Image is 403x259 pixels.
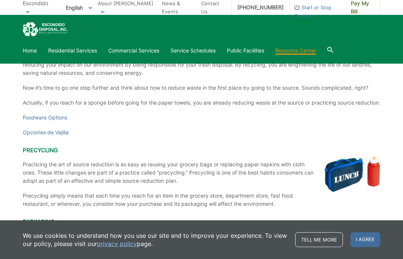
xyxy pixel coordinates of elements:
span: English [60,1,98,14]
p: We use cookies to understand how you use our site and to improve your experience. To view our pol... [23,231,288,248]
a: EDCD logo. Return to the homepage. [23,22,68,37]
a: Service Schedules [171,47,216,55]
span: I agree [350,232,380,247]
a: Opciones de Vajilla [23,128,69,137]
a: Public Facilities [227,47,264,55]
p: Now it’s time to go one step further and think about how to reduce waste in the first place by go... [23,84,380,92]
img: Lunch Bag [324,156,380,192]
p: Actually, if you reach for a sponge before going for the paper towels, you are already reducing w... [23,99,380,107]
a: Home [23,47,37,55]
a: Foodware Options [23,113,67,122]
h3: Packaging [23,218,380,225]
a: Tell me more [295,232,343,247]
p: We are facing the challenge of having too much trash. Most likely, you’re aware of this and are d... [23,52,380,77]
a: Residential Services [48,47,97,55]
a: Resource Center [275,47,316,55]
h3: Precycling [23,147,380,154]
p: Precycling simply means that each time you reach for an item in the grocery store, department sto... [23,192,380,208]
a: privacy policy [97,240,137,248]
a: Commercial Services [108,47,159,55]
p: Practicing the art of source reduction is as easy as reusing your grocery bags or replacing paper... [23,160,380,185]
